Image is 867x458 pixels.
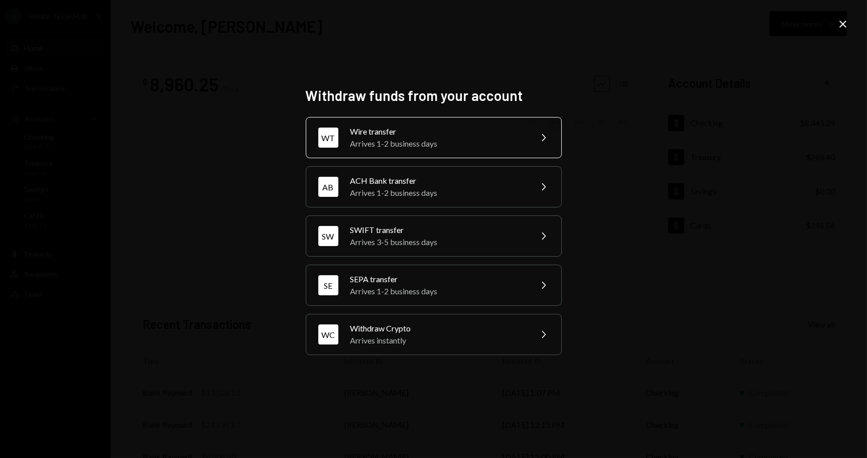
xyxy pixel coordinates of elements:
div: Wire transfer [350,126,525,138]
div: SW [318,226,338,246]
button: SESEPA transferArrives 1-2 business days [306,265,562,306]
div: SWIFT transfer [350,224,525,236]
div: Arrives 1-2 business days [350,285,525,297]
div: SEPA transfer [350,273,525,285]
button: WTWire transferArrives 1-2 business days [306,117,562,158]
div: Arrives instantly [350,334,525,347]
button: SWSWIFT transferArrives 3-5 business days [306,215,562,257]
div: Arrives 1-2 business days [350,138,525,150]
div: WT [318,128,338,148]
button: ABACH Bank transferArrives 1-2 business days [306,166,562,207]
div: Arrives 3-5 business days [350,236,525,248]
div: ACH Bank transfer [350,175,525,187]
div: Arrives 1-2 business days [350,187,525,199]
button: WCWithdraw CryptoArrives instantly [306,314,562,355]
div: WC [318,324,338,345]
h2: Withdraw funds from your account [306,86,562,105]
div: Withdraw Crypto [350,322,525,334]
div: AB [318,177,338,197]
div: SE [318,275,338,295]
